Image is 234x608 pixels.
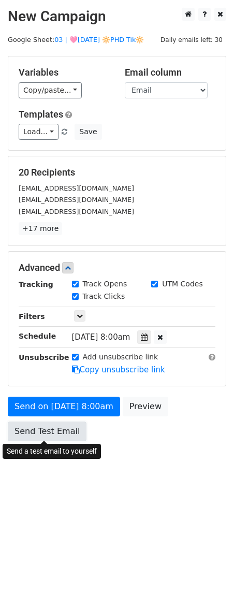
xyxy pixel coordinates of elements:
a: Send on [DATE] 8:00am [8,397,120,416]
small: Google Sheet: [8,36,144,44]
label: Track Opens [83,279,127,289]
a: Send Test Email [8,422,86,441]
a: Templates [19,109,63,120]
div: Send a test email to yourself [3,444,101,459]
a: Daily emails left: 30 [157,36,226,44]
label: Track Clicks [83,291,125,302]
label: Add unsubscribe link [83,352,158,363]
h2: New Campaign [8,8,226,25]
iframe: Chat Widget [182,558,234,608]
h5: Email column [125,67,215,78]
label: UTM Codes [162,279,202,289]
h5: 20 Recipients [19,167,215,178]
a: Copy unsubscribe link [72,365,165,374]
a: Load... [19,124,58,140]
a: Preview [123,397,168,416]
span: Daily emails left: 30 [157,34,226,46]
strong: Tracking [19,280,53,288]
span: [DATE] 8:00am [72,332,130,342]
small: [EMAIL_ADDRESS][DOMAIN_NAME] [19,184,134,192]
button: Save [75,124,101,140]
a: Copy/paste... [19,82,82,98]
small: [EMAIL_ADDRESS][DOMAIN_NAME] [19,196,134,204]
h5: Advanced [19,262,215,273]
h5: Variables [19,67,109,78]
a: +17 more [19,222,62,235]
small: [EMAIL_ADDRESS][DOMAIN_NAME] [19,208,134,215]
a: 03 | 🩷[DATE] 🔆PHD Tik🔆 [54,36,144,44]
strong: Filters [19,312,45,321]
strong: Schedule [19,332,56,340]
strong: Unsubscribe [19,353,69,361]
